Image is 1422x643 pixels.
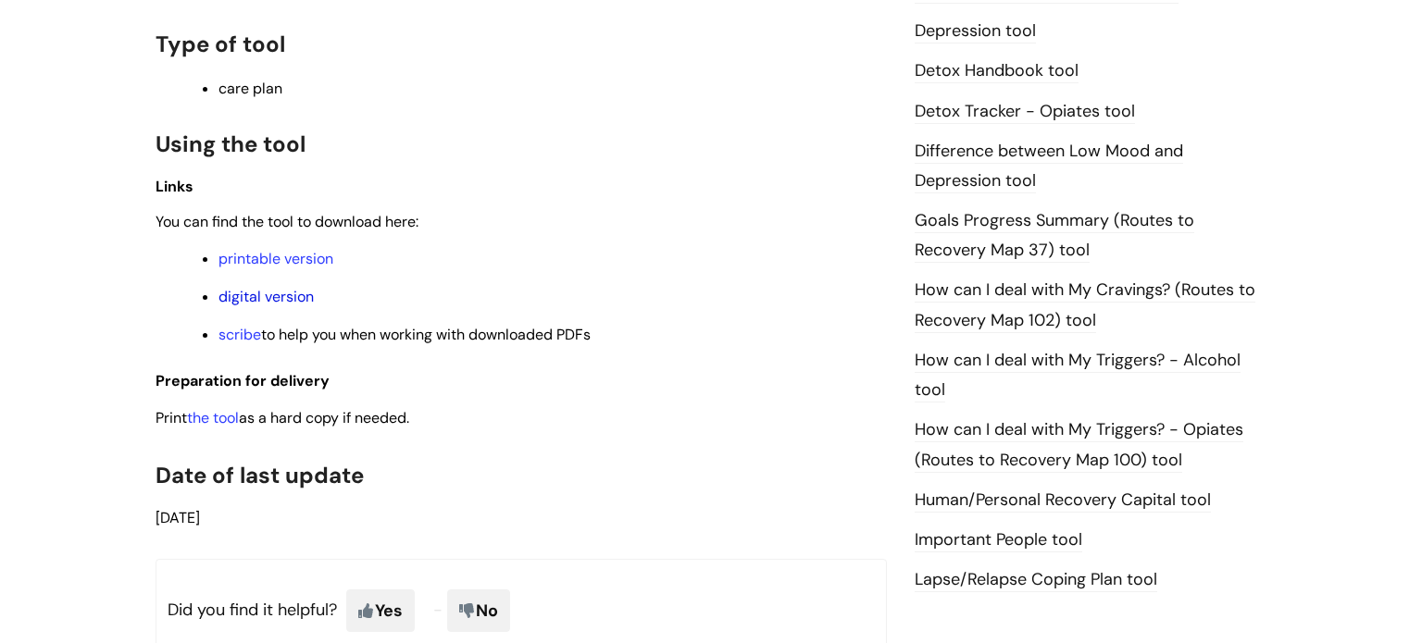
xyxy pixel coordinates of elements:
[218,325,261,344] a: scribe
[915,209,1194,263] a: Goals Progress Summary (Routes to Recovery Map 37) tool
[156,130,306,158] span: Using the tool
[915,278,1255,332] a: How can I deal with My Cravings? (Routes to Recovery Map 102) tool
[915,100,1135,124] a: Detox Tracker - Opiates tool
[915,488,1211,513] a: Human/Personal Recovery Capital tool
[187,408,239,427] a: the tool
[156,408,409,427] span: Print as a hard copy if needed.
[915,19,1036,43] a: Depression tool
[156,371,330,390] span: Preparation for delivery
[218,79,282,98] span: care plan
[218,325,591,344] span: to help you when working with downloaded PDFs
[447,589,510,632] span: No
[156,508,200,527] span: [DATE]
[156,177,193,196] span: Links
[915,568,1157,592] a: Lapse/Relapse Coping Plan tool
[915,59,1079,83] a: Detox Handbook tool
[915,528,1082,552] a: Important People tool
[156,461,364,489] span: Date of last update
[156,30,285,58] span: Type of tool
[156,212,418,231] span: You can find the tool to download here:
[915,349,1241,402] a: How can I deal with My Triggers? - Alcohol tool
[218,249,333,268] a: printable version
[218,287,314,306] a: digital version
[346,589,415,632] span: Yes
[915,140,1183,193] a: Difference between Low Mood and Depression tool
[915,418,1243,472] a: How can I deal with My Triggers? - Opiates (Routes to Recovery Map 100) tool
